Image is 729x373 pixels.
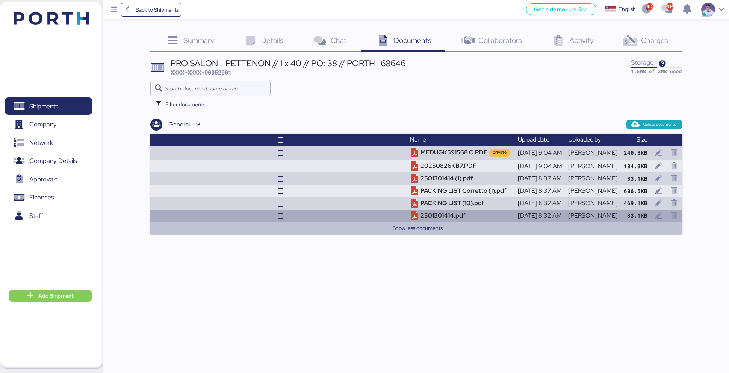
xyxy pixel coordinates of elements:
td: [DATE] 9:04 AM [515,160,565,172]
span: Finances [29,192,54,203]
span: XXXX-XXXX-O0052001 [171,69,231,76]
button: Menu [108,3,121,16]
a: Company [5,116,92,133]
span: Uploaded by [568,135,601,143]
span: Company Details [29,155,77,166]
td: 33.1KB [621,172,650,185]
td: 33.1KB [621,210,650,222]
span: Chat [331,35,346,45]
span: Size [637,135,647,143]
span: Back to Shipments [136,5,179,14]
a: Back to Shipments [121,3,182,17]
a: Company Details [5,152,92,170]
button: Add Shipment [9,290,92,302]
div: English [619,5,636,13]
td: [PERSON_NAME] [565,210,621,222]
a: Shipments [5,97,92,115]
td: 240.3KB [621,146,650,160]
span: Name [410,135,426,143]
a: Finances [5,189,92,206]
span: Upload date [518,135,549,143]
span: Summary [183,35,214,45]
td: [DATE] 8:37 AM [515,172,565,185]
button: Upload documents [626,120,682,129]
td: [PERSON_NAME] [565,146,621,160]
span: Filter documents [165,100,205,109]
td: MEDUGK591568 C.PDF [407,146,515,160]
td: 20250826KB7.PDF [407,160,515,172]
td: [DATE] 9:04 AM [515,146,565,160]
td: 606.5KB [621,185,650,197]
input: Search Document name or Tag [164,81,266,96]
td: 469.1KB [621,197,650,210]
span: Activity [569,35,594,45]
td: [DATE] 8:32 AM [515,197,565,210]
div: 1.5MB of 3MB used [631,68,682,75]
td: [DATE] 8:37 AM [515,185,565,197]
span: Documents [394,35,431,45]
span: Staff [29,210,43,221]
td: PACKING LIST Corretto (1).pdf [407,185,515,197]
td: [PERSON_NAME] [565,172,621,185]
div: private [493,149,507,155]
td: [PERSON_NAME] [565,160,621,172]
span: Details [261,35,283,45]
td: 184.3KB [621,160,650,172]
td: [PERSON_NAME] [565,185,621,197]
span: Approvals [29,174,57,185]
span: Network [29,137,53,148]
span: Collaborators [478,35,522,45]
span: Upload documents [643,121,676,128]
span: Company [29,119,57,130]
td: 2501301414.pdf [407,210,515,222]
span: Storage [631,58,654,67]
span: Charges [641,35,668,45]
button: Filter documents [150,97,212,111]
td: PACKING LIST (10).pdf [407,197,515,210]
td: [PERSON_NAME] [565,197,621,210]
a: Approvals [5,171,92,188]
div: PRO SALON - PETTENON // 1 x 40 // PO: 38 // PORTH-168646 [171,59,405,67]
button: Show less documents [159,224,676,233]
span: Shipments [29,101,58,112]
a: Network [5,134,92,151]
span: Add Shipment [38,291,74,300]
td: 2501301414 (1).pdf [407,172,515,185]
a: Staff [5,207,92,224]
td: [DATE] 8:32 AM [515,210,565,222]
div: General [168,120,190,129]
